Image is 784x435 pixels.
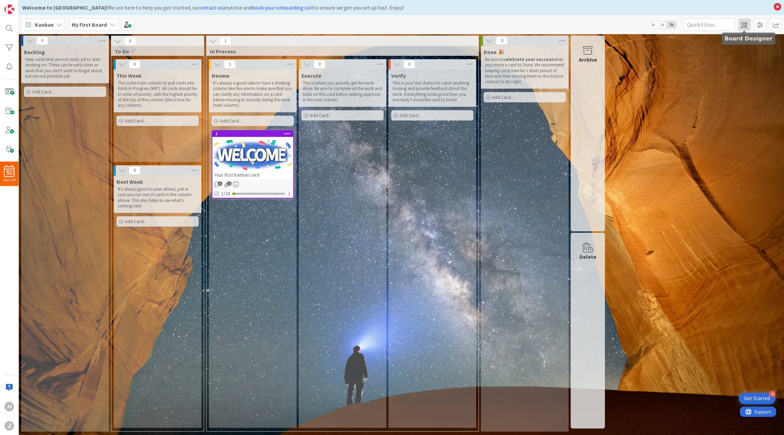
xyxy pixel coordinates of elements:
[129,166,140,175] span: 0
[14,1,31,9] span: Support
[301,72,321,79] span: Execute
[393,80,472,103] p: This is your last chance to catch anything missing and provide feedback about the work. If everyt...
[129,60,140,68] span: 0
[391,72,406,79] span: Verify
[667,21,676,28] span: 3x
[683,18,735,31] input: Quick Filter...
[769,391,775,397] div: 4
[212,131,293,179] div: 1Your first Kanban card
[4,421,14,431] div: j
[744,395,770,402] div: Get Started
[124,37,136,45] span: 0
[22,4,108,11] b: Welcome to [GEOGRAPHIC_DATA]!
[125,218,147,225] span: Add Card...
[403,60,415,68] span: 0
[212,72,229,79] span: Review
[492,94,514,100] span: Add Card...
[399,112,421,118] span: Add Card...
[25,57,105,79] p: Keep cards that are not ready yet to start working on. These can be early ideas or work that you ...
[212,170,293,179] div: Your first Kanban card
[198,4,223,11] a: contact us
[215,131,293,136] div: 1
[648,21,658,28] span: 1x
[118,187,197,209] p: It's always good to plan ahead, just in case you run out of cards in the column above. This also ...
[485,57,564,85] p: Be sure to when you move a card to Done. We recommend keeping cards here for s short period of ti...
[212,131,293,137] div: 1
[72,21,107,28] b: My First Board
[224,60,236,68] span: 1
[118,80,197,108] p: This is the main column to pull cards into Work In Progress (WIP). All cards should be in order o...
[227,181,232,186] span: 1
[220,37,231,45] span: 1
[496,37,508,45] span: 0
[220,118,242,124] span: Add Card...
[503,56,553,62] strong: celebrate your success
[580,253,596,261] div: Delete
[310,112,332,118] span: Add Card...
[35,21,54,29] span: Kanban
[218,181,222,186] span: 1
[116,178,143,185] span: Next Week
[252,4,313,11] a: book your onboarding call
[22,3,770,12] div: We are here to help you get started, so anytime and to ensure we get you set up fast. Enjoy!
[314,60,325,68] span: 0
[24,49,45,55] span: Backlog
[210,48,470,55] span: In Process
[213,80,293,108] p: It's always a good idea to have a thinking column like this one to make sure that you can clarify...
[221,190,230,197] span: 1/18
[658,21,667,28] span: 2x
[739,393,775,404] div: Open Get Started checklist, remaining modules: 4
[303,80,382,103] p: This is where you actually get the work done. Be sure to complete all the work and tasks on this ...
[125,118,147,124] span: Add Card...
[4,4,14,14] img: Visit kanbanzone.com
[4,402,14,411] div: js
[36,37,48,45] span: 0
[6,170,13,175] span: 30
[579,55,597,64] div: Archive
[116,72,142,79] span: This Week
[115,48,195,55] span: To Do
[32,89,54,95] span: Add Card...
[724,35,772,42] h5: Board Designer
[484,49,505,55] span: Done 🎉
